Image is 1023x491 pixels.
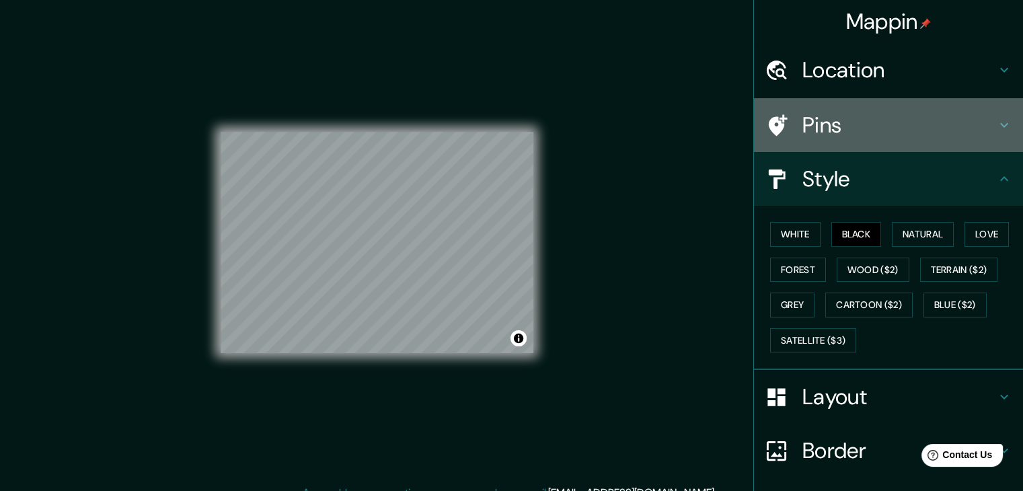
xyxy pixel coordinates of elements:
button: Grey [770,293,814,317]
canvas: Map [221,132,533,353]
img: pin-icon.png [920,18,931,29]
div: Border [754,424,1023,478]
button: Forest [770,258,826,282]
h4: Pins [802,112,996,139]
button: Black [831,222,882,247]
button: Wood ($2) [837,258,909,282]
h4: Layout [802,383,996,410]
h4: Mappin [846,8,932,35]
button: Toggle attribution [510,330,527,346]
button: Natural [892,222,954,247]
div: Location [754,43,1023,97]
button: Blue ($2) [923,293,987,317]
button: White [770,222,821,247]
div: Style [754,152,1023,206]
button: Satellite ($3) [770,328,856,353]
div: Pins [754,98,1023,152]
div: Layout [754,370,1023,424]
h4: Location [802,56,996,83]
iframe: Help widget launcher [903,439,1008,476]
button: Cartoon ($2) [825,293,913,317]
button: Love [964,222,1009,247]
button: Terrain ($2) [920,258,998,282]
h4: Style [802,165,996,192]
h4: Border [802,437,996,464]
